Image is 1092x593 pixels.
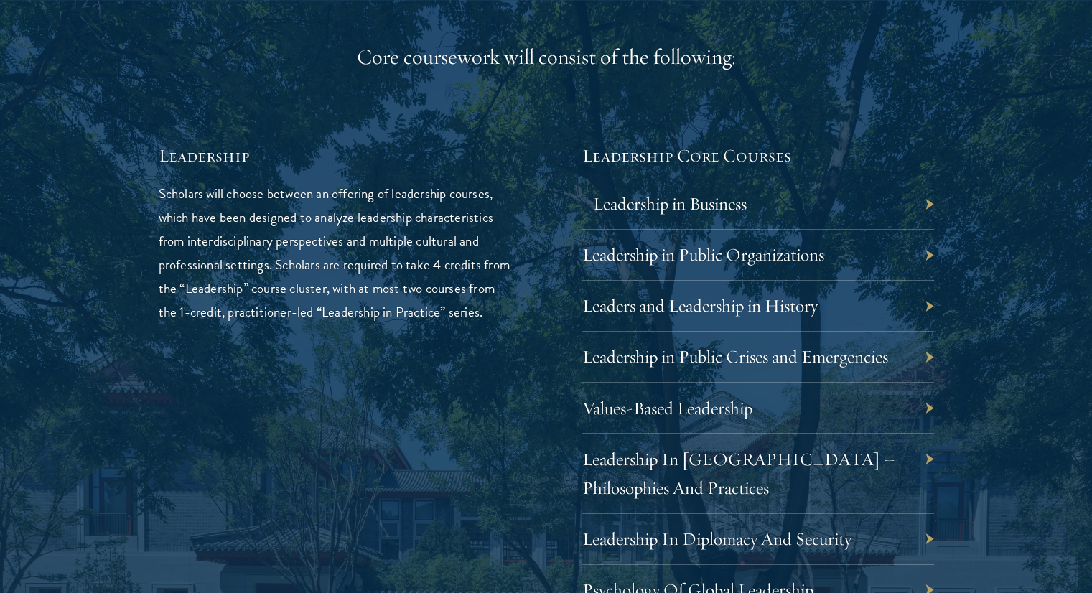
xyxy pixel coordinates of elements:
a: Leadership in Public Crises and Emergencies [582,345,888,368]
p: Scholars will choose between an offering of leadership courses, which have been designed to analy... [159,182,510,324]
a: Values-Based Leadership [582,396,752,419]
div: Core coursework will consist of the following: [159,43,934,72]
h5: Leadership Core Courses [582,144,934,168]
a: Leaders and Leadership in History [582,294,818,317]
a: Leadership In Diplomacy And Security [582,527,851,549]
a: Leadership in Business [593,192,747,215]
a: Leadership in Public Organizations [582,243,824,266]
a: Leadership In [GEOGRAPHIC_DATA] – Philosophies And Practices [582,447,895,498]
h5: Leadership [159,144,510,168]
